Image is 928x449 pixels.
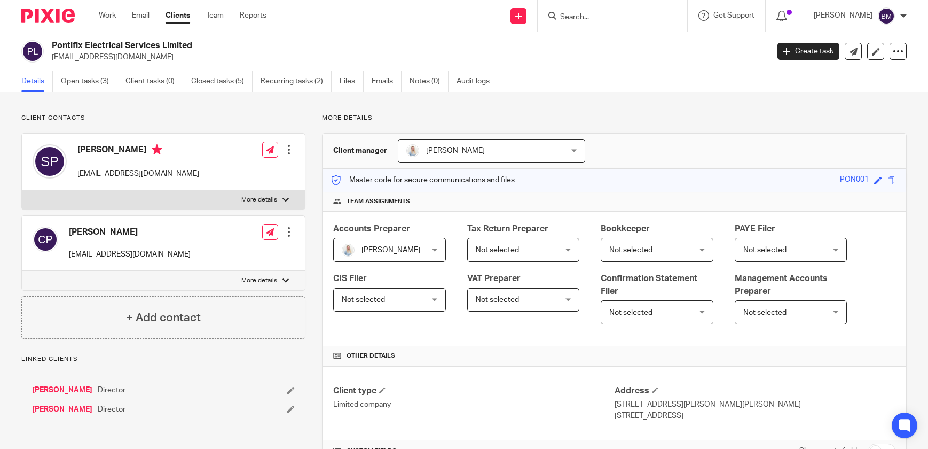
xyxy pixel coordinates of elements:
[340,71,364,92] a: Files
[814,10,872,21] p: [PERSON_NAME]
[333,224,410,233] span: Accounts Preparer
[609,309,652,316] span: Not selected
[152,144,162,155] i: Primary
[333,145,387,156] h3: Client manager
[77,144,199,158] h4: [PERSON_NAME]
[241,196,277,204] p: More details
[322,114,907,122] p: More details
[777,43,839,60] a: Create task
[601,274,697,295] span: Confirmation Statement Filer
[476,246,519,254] span: Not selected
[361,246,420,254] span: [PERSON_NAME]
[132,10,150,21] a: Email
[240,10,266,21] a: Reports
[372,71,402,92] a: Emails
[166,10,190,21] a: Clients
[331,175,515,185] p: Master code for secure communications and files
[21,9,75,23] img: Pixie
[333,385,614,397] h4: Client type
[33,227,58,252] img: svg%3E
[52,40,619,51] h2: Pontifix Electrical Services Limited
[61,71,117,92] a: Open tasks (3)
[476,296,519,304] span: Not selected
[615,411,895,421] p: [STREET_ADDRESS]
[713,12,754,19] span: Get Support
[98,404,125,415] span: Director
[601,224,650,233] span: Bookkeeper
[69,249,191,260] p: [EMAIL_ADDRESS][DOMAIN_NAME]
[261,71,332,92] a: Recurring tasks (2)
[559,13,655,22] input: Search
[467,224,548,233] span: Tax Return Preparer
[878,7,895,25] img: svg%3E
[21,71,53,92] a: Details
[99,10,116,21] a: Work
[347,352,395,360] span: Other details
[33,144,67,179] img: svg%3E
[206,10,224,21] a: Team
[410,71,449,92] a: Notes (0)
[426,147,485,154] span: [PERSON_NAME]
[126,309,201,326] h4: + Add contact
[52,52,761,63] p: [EMAIL_ADDRESS][DOMAIN_NAME]
[333,399,614,410] p: Limited company
[21,40,44,63] img: svg%3E
[98,385,125,396] span: Director
[406,144,419,157] img: MC_T&CO_Headshots-25.jpg
[77,168,199,179] p: [EMAIL_ADDRESS][DOMAIN_NAME]
[32,404,92,415] a: [PERSON_NAME]
[191,71,253,92] a: Closed tasks (5)
[347,197,410,206] span: Team assignments
[457,71,498,92] a: Audit logs
[735,274,828,295] span: Management Accounts Preparer
[241,276,277,285] p: More details
[840,174,869,187] div: PON001
[743,246,787,254] span: Not selected
[735,224,775,233] span: PAYE Filer
[615,385,895,397] h4: Address
[615,399,895,410] p: [STREET_ADDRESS][PERSON_NAME][PERSON_NAME]
[32,385,92,396] a: [PERSON_NAME]
[342,296,385,304] span: Not selected
[467,274,521,283] span: VAT Preparer
[342,244,355,257] img: MC_T&CO_Headshots-25.jpg
[743,309,787,316] span: Not selected
[69,227,191,238] h4: [PERSON_NAME]
[125,71,183,92] a: Client tasks (0)
[609,246,652,254] span: Not selected
[333,274,367,283] span: CIS Filer
[21,355,305,363] p: Linked clients
[21,114,305,122] p: Client contacts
